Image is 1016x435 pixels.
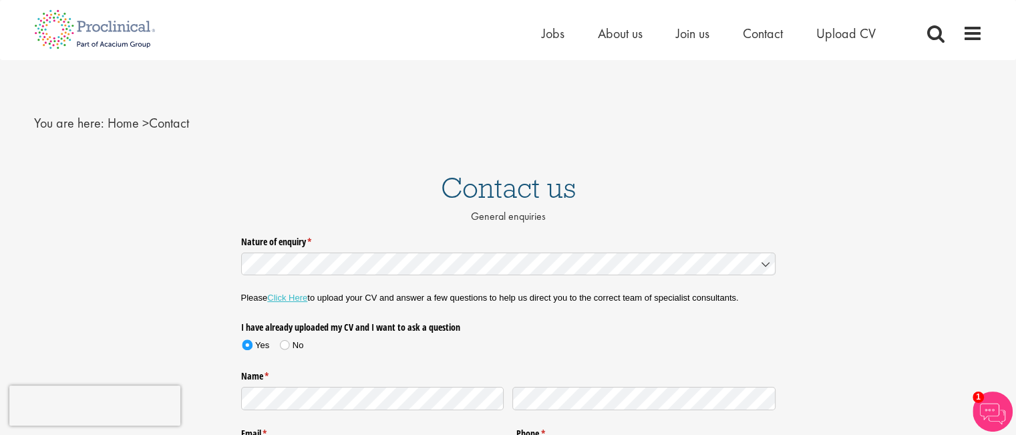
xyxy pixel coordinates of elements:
a: Join us [676,25,709,42]
input: First [241,387,504,410]
span: You are here: [34,114,104,132]
iframe: reCAPTCHA [9,386,180,426]
span: Contact [108,114,189,132]
legend: Name [241,366,776,383]
span: > [142,114,149,132]
a: breadcrumb link to Home [108,114,139,132]
a: About us [598,25,643,42]
span: 1 [973,392,984,403]
a: Contact [743,25,783,42]
legend: I have already uploaded my CV and I want to ask a question [241,317,500,334]
a: Upload CV [816,25,876,42]
a: Click Here [267,293,307,303]
a: Jobs [542,25,564,42]
label: Nature of enquiry [241,231,776,248]
input: Last [512,387,776,410]
div: Yes [255,339,269,351]
p: Please to upload your CV and answer a few questions to help us direct you to the correct team of ... [241,292,776,304]
div: No [293,339,304,351]
img: Chatbot [973,392,1013,432]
